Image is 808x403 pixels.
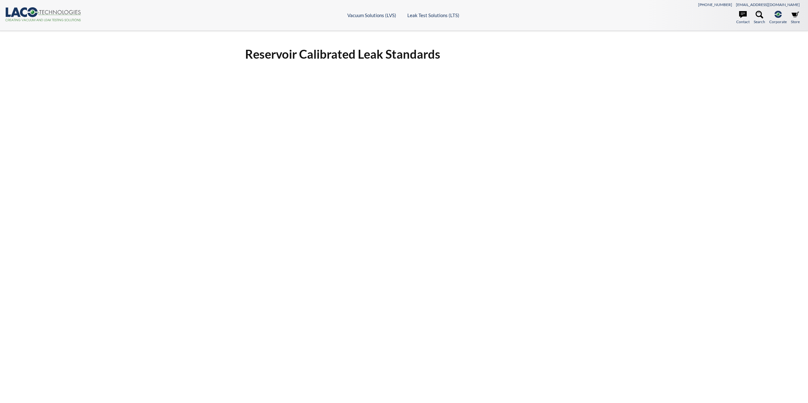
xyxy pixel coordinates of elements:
a: [EMAIL_ADDRESS][DOMAIN_NAME] [736,2,800,7]
a: Store [791,11,800,25]
h1: Reservoir Calibrated Leak Standards [245,46,563,62]
a: Vacuum Solutions (LVS) [347,12,396,18]
a: Contact [736,11,750,25]
a: Leak Test Solutions (LTS) [407,12,459,18]
span: Corporate [769,19,787,25]
a: [PHONE_NUMBER] [698,2,732,7]
a: Search [754,11,765,25]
